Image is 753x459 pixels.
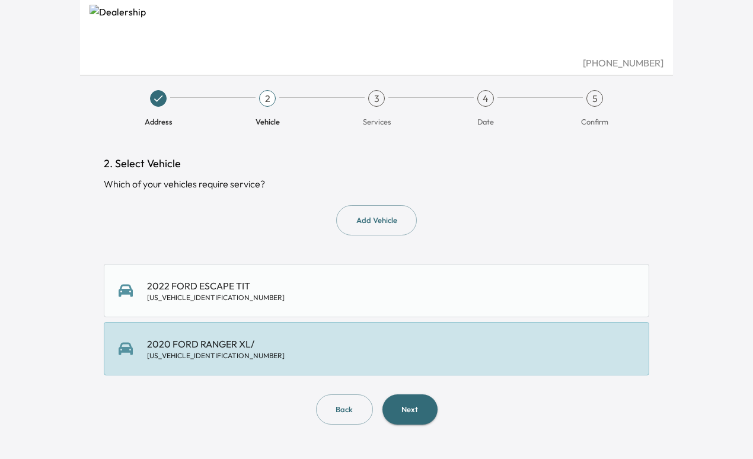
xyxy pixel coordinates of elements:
span: Address [145,116,173,127]
button: Add Vehicle [336,205,417,235]
div: 5 [586,90,603,107]
div: 2 [259,90,276,107]
span: Date [477,116,494,127]
h1: 2. Select Vehicle [104,155,649,172]
button: Next [382,394,438,425]
div: 3 [368,90,385,107]
button: Back [316,394,373,425]
div: [US_VEHICLE_IDENTIFICATION_NUMBER] [147,293,285,302]
div: 2020 FORD RANGER XL/ [147,337,285,361]
div: 2022 FORD ESCAPE TIT [147,279,285,302]
span: Vehicle [256,116,280,127]
span: Confirm [581,116,608,127]
div: [US_VEHICLE_IDENTIFICATION_NUMBER] [147,351,285,361]
img: Dealership [90,5,663,56]
div: 4 [477,90,494,107]
div: Which of your vehicles require service? [104,177,649,191]
span: Services [363,116,391,127]
div: [PHONE_NUMBER] [90,56,663,70]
